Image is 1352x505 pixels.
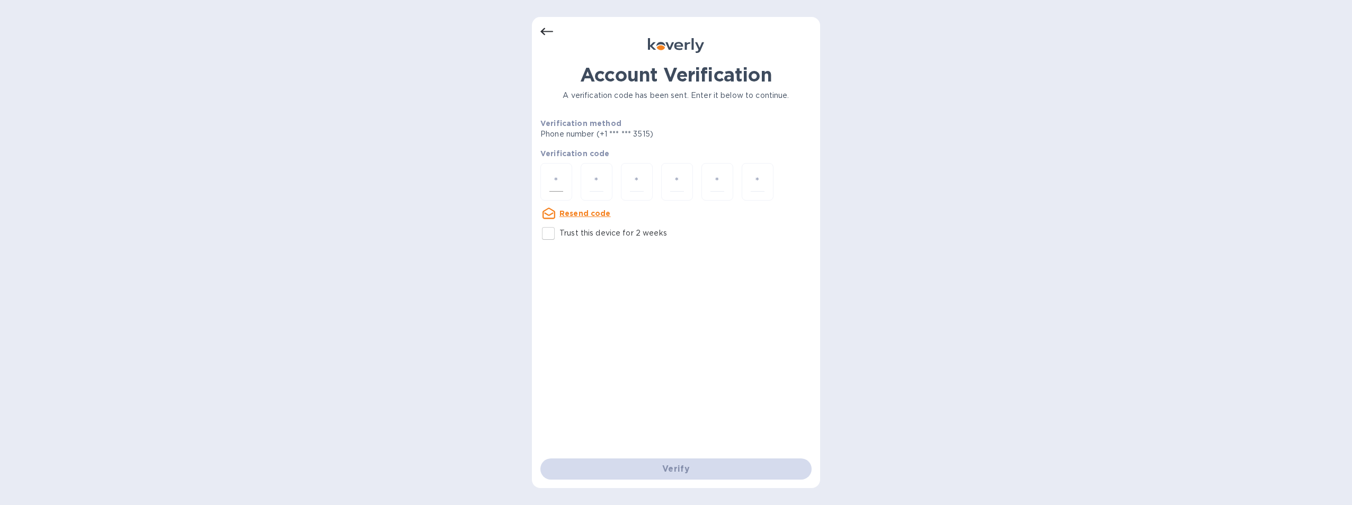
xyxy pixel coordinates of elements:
p: Verification code [540,148,812,159]
p: Trust this device for 2 weeks [559,228,667,239]
p: Phone number (+1 *** *** 3515) [540,129,734,140]
p: A verification code has been sent. Enter it below to continue. [540,90,812,101]
h1: Account Verification [540,64,812,86]
u: Resend code [559,209,611,218]
b: Verification method [540,119,621,128]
